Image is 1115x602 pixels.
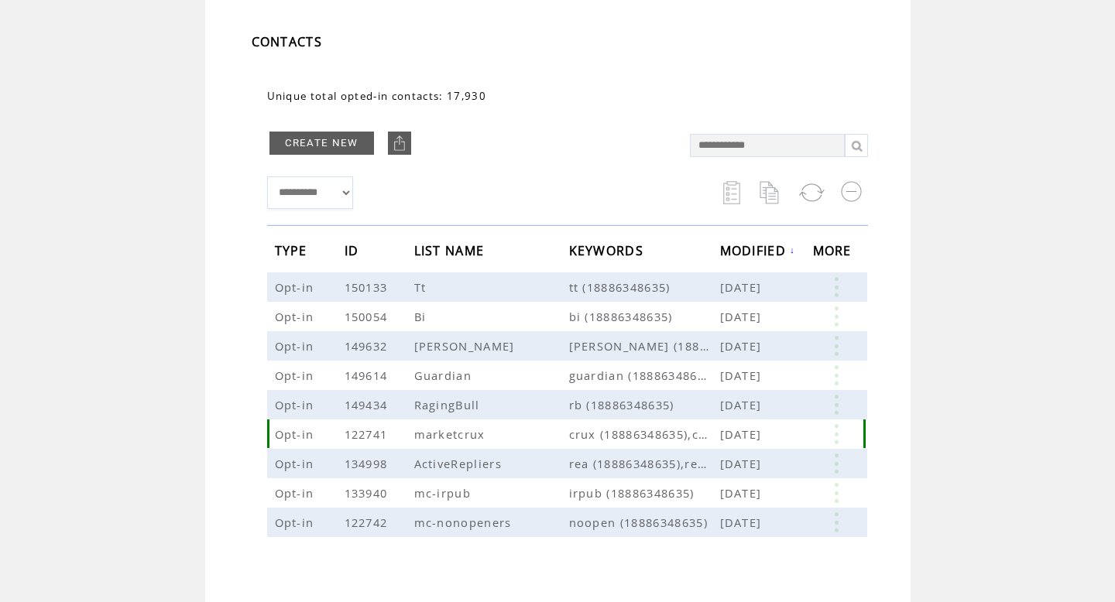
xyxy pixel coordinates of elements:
[569,397,720,412] span: rb (18886348635)
[720,238,791,267] span: MODIFIED
[414,245,489,255] a: LIST NAME
[414,368,476,383] span: Guardian
[345,485,392,501] span: 133940
[345,279,392,295] span: 150133
[345,238,363,267] span: ID
[345,309,392,324] span: 150054
[813,238,856,267] span: MORE
[275,456,318,471] span: Opt-in
[345,515,392,530] span: 122742
[275,515,318,530] span: Opt-in
[275,279,318,295] span: Opt-in
[414,309,431,324] span: Bi
[569,279,720,295] span: tt (18886348635)
[414,456,506,471] span: ActiveRepliers
[720,368,766,383] span: [DATE]
[275,485,318,501] span: Opt-in
[252,33,323,50] span: CONTACTS
[720,397,766,412] span: [DATE]
[569,515,720,530] span: noopen (18886348635)
[275,338,318,354] span: Opt-in
[414,515,516,530] span: mc-nonopeners
[275,397,318,412] span: Opt-in
[275,368,318,383] span: Opt-in
[720,515,766,530] span: [DATE]
[267,89,487,103] span: Unique total opted-in contacts: 17,930
[414,279,431,295] span: Tt
[275,238,311,267] span: TYPE
[720,309,766,324] span: [DATE]
[720,456,766,471] span: [DATE]
[275,426,318,442] span: Opt-in
[569,245,648,255] a: KEYWORDS
[720,245,796,255] a: MODIFIED↓
[569,456,720,471] span: rea (18886348635),read (18886348635),ready (18886348635)
[345,426,392,442] span: 122741
[720,426,766,442] span: [DATE]
[569,426,720,442] span: crux (18886348635),crux (40691),crux (71441-US),hawk (18886348635),LOL (18886348635),now (1888634...
[414,338,519,354] span: [PERSON_NAME]
[345,245,363,255] a: ID
[275,245,311,255] a: TYPE
[414,485,475,501] span: mc-irpub
[414,426,489,442] span: marketcrux
[569,368,720,383] span: guardian (18886348635)
[345,338,392,354] span: 149632
[269,132,374,155] a: CREATE NEW
[275,309,318,324] span: Opt-in
[414,238,489,267] span: LIST NAME
[345,397,392,412] span: 149434
[569,238,648,267] span: KEYWORDS
[720,485,766,501] span: [DATE]
[392,135,407,151] img: upload.png
[720,338,766,354] span: [DATE]
[720,279,766,295] span: [DATE]
[569,485,720,501] span: irpub (18886348635)
[414,397,484,412] span: RagingBull
[345,456,392,471] span: 134998
[345,368,392,383] span: 149614
[569,338,720,354] span: meza (18886348635)
[569,309,720,324] span: bi (18886348635)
